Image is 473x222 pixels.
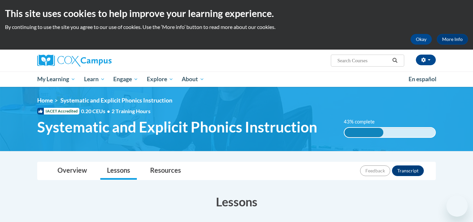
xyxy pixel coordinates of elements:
div: 43% complete [344,128,384,137]
a: My Learning [33,72,80,87]
span: • [107,108,110,114]
span: Systematic and Explicit Phonics Instruction [37,118,317,136]
label: 43% complete [344,118,382,125]
button: Okay [411,34,432,45]
a: Cox Campus [37,55,163,67]
a: Explore [142,72,178,87]
h3: Lessons [37,193,436,210]
button: Feedback [360,165,390,176]
img: Cox Campus [37,55,112,67]
input: Search Courses [337,57,390,65]
a: Learn [80,72,109,87]
a: About [178,72,209,87]
button: Search [390,57,400,65]
span: Learn [84,75,105,83]
button: Transcript [392,165,424,176]
span: 0.20 CEUs [81,108,112,115]
a: More Info [437,34,468,45]
h2: This site uses cookies to help improve your learning experience. [5,7,468,20]
span: Explore [147,75,173,83]
span: Systematic and Explicit Phonics Instruction [60,97,172,104]
span: 2 Training Hours [112,108,150,114]
iframe: Button to launch messaging window [446,195,468,217]
a: Engage [109,72,142,87]
a: Home [37,97,53,104]
a: Resources [143,162,188,180]
button: Account Settings [416,55,436,65]
a: Overview [51,162,94,180]
span: IACET Accredited [37,108,79,114]
span: Engage [113,75,138,83]
a: Lessons [100,162,137,180]
div: Main menu [27,72,446,87]
span: About [182,75,204,83]
a: En español [404,72,441,86]
span: En español [409,76,436,83]
p: By continuing to use the site you agree to our use of cookies. Use the ‘More info’ button to read... [5,23,468,31]
span: My Learning [37,75,75,83]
